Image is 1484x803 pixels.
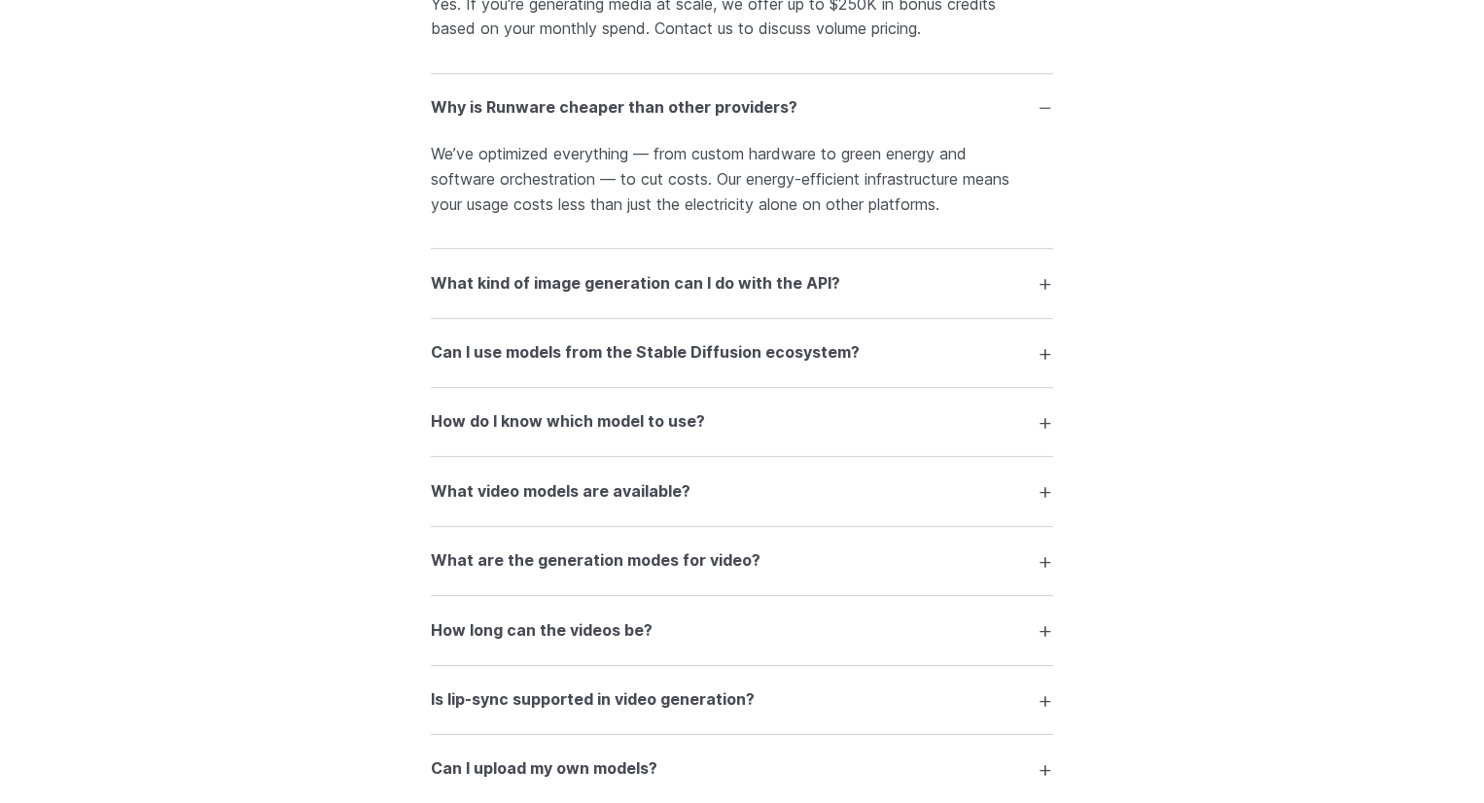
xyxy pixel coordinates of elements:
h3: What video models are available? [431,479,690,505]
summary: How long can the videos be? [431,611,1053,648]
img: tab_keywords_by_traffic_grey.svg [207,122,223,138]
summary: What video models are available? [431,472,1053,509]
summary: Is lip-sync supported in video generation? [431,681,1053,718]
summary: Why is Runware cheaper than other providers? [431,89,1053,126]
summary: Can I use models from the Stable Diffusion ecosystem? [431,334,1053,371]
div: Dominio [102,124,149,137]
h3: Is lip-sync supported in video generation? [431,687,755,713]
div: Dominio: [URL] [51,51,143,66]
div: v 4.0.25 [54,31,95,47]
h3: Can I upload my own models? [431,756,657,782]
img: logo_orange.svg [31,31,47,47]
h3: What are the generation modes for video? [431,548,760,574]
img: website_grey.svg [31,51,47,66]
h3: How do I know which model to use? [431,409,705,435]
summary: Can I upload my own models? [431,751,1053,787]
summary: How do I know which model to use? [431,403,1053,440]
h3: What kind of image generation can I do with the API? [431,271,840,297]
summary: What kind of image generation can I do with the API? [431,264,1053,301]
h3: Why is Runware cheaper than other providers? [431,95,797,121]
h3: Can I use models from the Stable Diffusion ecosystem? [431,340,860,366]
h3: How long can the videos be? [431,618,653,644]
img: tab_domain_overview_orange.svg [81,122,96,138]
summary: What are the generation modes for video? [431,542,1053,579]
div: Palabras clave [229,124,309,137]
p: We’ve optimized everything — from custom hardware to green energy and software orchestration — to... [431,142,1053,217]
